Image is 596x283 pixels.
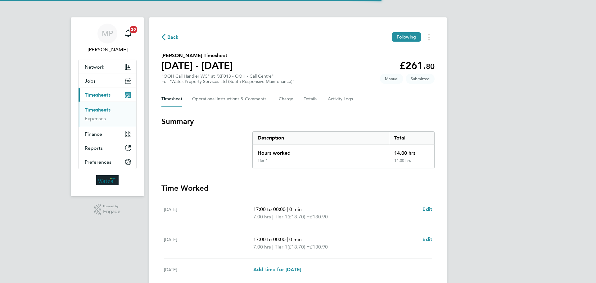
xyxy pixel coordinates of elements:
[310,214,328,220] span: £130.90
[78,24,137,53] a: MP[PERSON_NAME]
[71,17,144,196] nav: Main navigation
[406,74,435,84] span: This timesheet is Submitted.
[79,60,136,74] button: Network
[79,155,136,169] button: Preferences
[310,244,328,250] span: £130.90
[253,144,389,158] div: Hours worked
[253,244,271,250] span: 7.00 hrs
[287,214,310,220] span: (£18.70) =
[79,102,136,127] div: Timesheets
[78,46,137,53] span: Marianna Picone
[130,26,137,33] span: 20
[78,175,137,185] a: Go to home page
[85,92,111,98] span: Timesheets
[161,183,435,193] h3: Time Worked
[122,24,134,43] a: 20
[422,206,432,213] a: Edit
[79,74,136,88] button: Jobs
[252,131,435,168] div: Summary
[287,206,288,212] span: |
[161,79,295,84] div: For "Wates Property Services Ltd (South Responsive Maintenance)"
[164,206,253,221] div: [DATE]
[253,266,301,273] a: Add time for [DATE]
[272,214,273,220] span: |
[389,158,434,168] div: 14.00 hrs
[161,52,233,59] h2: [PERSON_NAME] Timesheet
[85,131,102,137] span: Finance
[85,159,111,165] span: Preferences
[422,206,432,212] span: Edit
[253,236,286,242] span: 17:00 to 00:00
[253,132,389,144] div: Description
[258,158,268,163] div: Tier 1
[79,141,136,155] button: Reports
[161,33,179,41] button: Back
[289,236,302,242] span: 0 min
[392,32,421,42] button: Following
[192,92,269,107] button: Operational Instructions & Comments
[253,206,286,212] span: 17:00 to 00:00
[79,127,136,141] button: Finance
[422,236,432,242] span: Edit
[397,34,416,40] span: Following
[272,244,273,250] span: |
[161,116,435,126] h3: Summary
[279,92,294,107] button: Charge
[85,64,104,70] span: Network
[389,132,434,144] div: Total
[289,206,302,212] span: 0 min
[275,213,287,221] span: Tier 1
[164,236,253,251] div: [DATE]
[96,175,119,185] img: wates-logo-retina.png
[253,214,271,220] span: 7.00 hrs
[275,243,287,251] span: Tier 1
[422,236,432,243] a: Edit
[304,92,318,107] button: Details
[161,74,295,84] div: "OOH Call Handler WC" at "XF013 - OOH - Call Centre"
[400,60,435,71] app-decimal: £261.
[426,62,435,71] span: 80
[253,267,301,272] span: Add time for [DATE]
[85,116,106,121] a: Expenses
[85,145,103,151] span: Reports
[161,59,233,72] h1: [DATE] - [DATE]
[287,236,288,242] span: |
[423,32,435,42] button: Timesheets Menu
[380,74,403,84] span: This timesheet was manually created.
[103,209,120,214] span: Engage
[167,34,179,41] span: Back
[102,30,113,38] span: MP
[85,78,96,84] span: Jobs
[94,204,121,216] a: Powered byEngage
[161,92,182,107] button: Timesheet
[79,88,136,102] button: Timesheets
[85,107,111,113] a: Timesheets
[103,204,120,209] span: Powered by
[389,144,434,158] div: 14.00 hrs
[287,244,310,250] span: (£18.70) =
[328,92,354,107] button: Activity Logs
[164,266,253,273] div: [DATE]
